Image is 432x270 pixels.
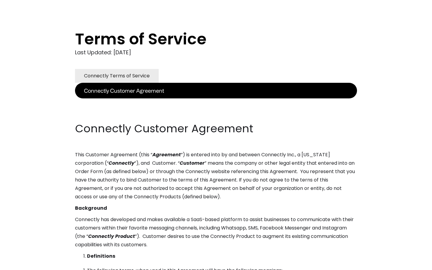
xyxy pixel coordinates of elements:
[75,30,333,48] h1: Terms of Service
[109,160,134,166] em: Connectly
[75,110,357,118] p: ‍
[75,48,357,57] div: Last Updated: [DATE]
[75,215,357,249] p: Connectly has developed and makes available a SaaS-based platform to assist businesses to communi...
[84,72,150,80] div: Connectly Terms of Service
[6,259,36,268] aside: Language selected: English
[75,151,357,201] p: This Customer Agreement (this “ ”) is entered into by and between Connectly Inc., a [US_STATE] co...
[84,86,164,95] div: Connectly Customer Agreement
[75,121,357,136] h2: Connectly Customer Agreement
[87,253,115,259] strong: Definitions
[152,151,181,158] em: Agreement
[180,160,205,166] em: Customer
[75,205,107,211] strong: Background
[12,259,36,268] ul: Language list
[75,98,357,107] p: ‍
[88,233,135,240] em: Connectly Product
